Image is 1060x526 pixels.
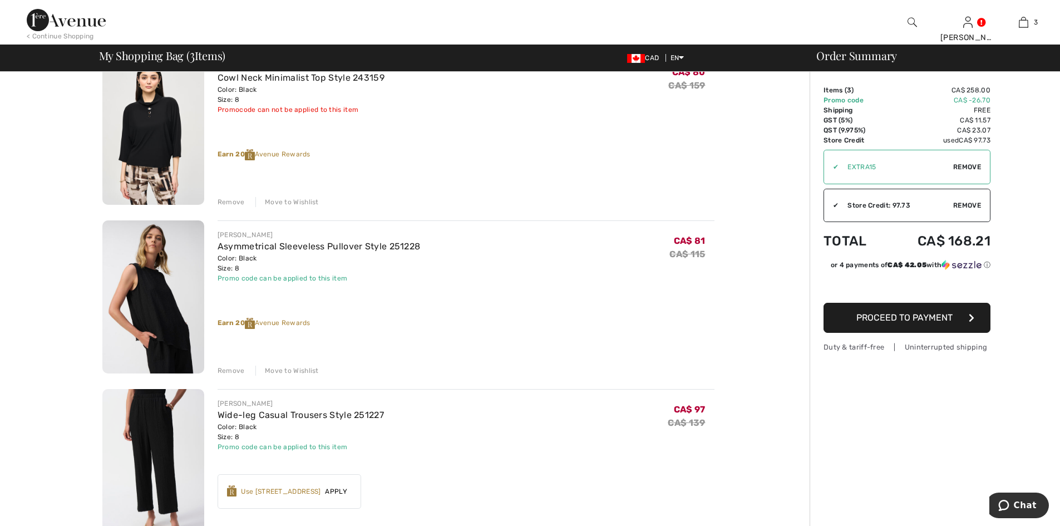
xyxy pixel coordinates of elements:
img: Asymmetrical Sleeveless Pullover Style 251228 [102,220,204,373]
div: Color: Black Size: 8 [218,422,384,442]
div: Move to Wishlist [255,197,319,207]
span: Apply [321,486,352,496]
img: 1ère Avenue [27,9,106,31]
div: ✔ [824,200,839,210]
span: CAD [627,54,663,62]
td: CA$ 258.00 [885,85,990,95]
a: 3 [996,16,1051,29]
div: Color: Black Size: 8 [218,253,421,273]
span: 3 [847,86,851,94]
div: Order Summary [803,50,1053,61]
div: [PERSON_NAME] [218,230,421,240]
td: GST (5%) [824,115,885,125]
td: Promo code [824,95,885,105]
div: or 4 payments of with [831,260,990,270]
a: Sign In [963,17,973,27]
div: Color: Black Size: 8 [218,85,384,105]
s: CA$ 139 [668,417,705,428]
div: [PERSON_NAME] [940,32,995,43]
span: EN [670,54,684,62]
td: CA$ -26.70 [885,95,990,105]
div: Avenue Rewards [218,318,714,329]
img: My Bag [1019,16,1028,29]
div: ✔ [824,162,839,172]
img: Reward-Logo.svg [227,485,237,496]
span: CA$ 97 [674,404,706,415]
img: Sezzle [941,260,982,270]
span: CA$ 97.73 [959,136,990,144]
div: Duty & tariff-free | Uninterrupted shipping [824,342,990,352]
s: CA$ 115 [669,249,705,259]
span: My Shopping Bag ( Items) [99,50,226,61]
div: Remove [218,366,245,376]
td: Store Credit [824,135,885,145]
span: CA$ 42.05 [888,261,926,269]
td: Total [824,222,885,260]
td: CA$ 11.57 [885,115,990,125]
img: My Info [963,16,973,29]
td: Items ( ) [824,85,885,95]
button: Proceed to Payment [824,303,990,333]
span: Proceed to Payment [856,312,953,323]
td: QST (9.975%) [824,125,885,135]
td: Free [885,105,990,115]
span: 3 [1034,17,1038,27]
strong: Earn 20 [218,150,255,158]
img: search the website [908,16,917,29]
div: Promo code can be applied to this item [218,273,421,283]
s: CA$ 159 [668,80,705,91]
div: < Continue Shopping [27,31,94,41]
iframe: Opens a widget where you can chat to one of our agents [989,493,1049,520]
span: Remove [953,200,981,210]
td: CA$ 23.07 [885,125,990,135]
input: Promo code [839,150,953,184]
div: Remove [218,197,245,207]
td: CA$ 168.21 [885,222,990,260]
img: Reward-Logo.svg [245,149,255,160]
div: Store Credit: 97.73 [839,200,953,210]
div: [PERSON_NAME] [218,399,384,409]
strong: Earn 20 [218,319,255,327]
img: Cowl Neck Minimalist Top Style 243159 [102,52,204,205]
div: Move to Wishlist [255,366,319,376]
div: or 4 payments ofCA$ 42.05withSezzle Click to learn more about Sezzle [824,260,990,274]
div: Use [STREET_ADDRESS] [241,486,321,496]
a: Wide-leg Casual Trousers Style 251227 [218,410,384,420]
td: used [885,135,990,145]
td: Shipping [824,105,885,115]
span: CA$ 81 [674,235,706,246]
img: Canadian Dollar [627,54,645,63]
div: Promocode can not be applied to this item [218,105,384,115]
span: 3 [190,47,195,62]
a: Asymmetrical Sleeveless Pullover Style 251228 [218,241,421,252]
div: Avenue Rewards [218,149,714,160]
span: CA$ 80 [672,67,706,77]
iframe: PayPal-paypal [824,274,990,299]
a: Cowl Neck Minimalist Top Style 243159 [218,72,384,83]
span: Remove [953,162,981,172]
img: Reward-Logo.svg [245,318,255,329]
div: Promo code can be applied to this item [218,442,384,452]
